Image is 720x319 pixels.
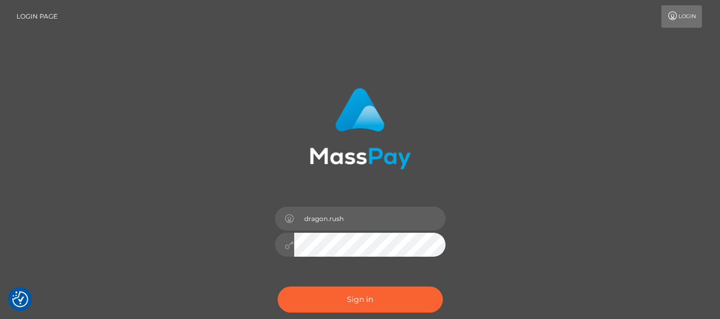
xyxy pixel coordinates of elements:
button: Consent Preferences [12,291,28,307]
img: MassPay Login [310,88,411,169]
input: Username... [294,207,446,231]
button: Sign in [278,287,443,313]
a: Login [661,5,702,28]
img: Revisit consent button [12,291,28,307]
a: Login Page [17,5,58,28]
